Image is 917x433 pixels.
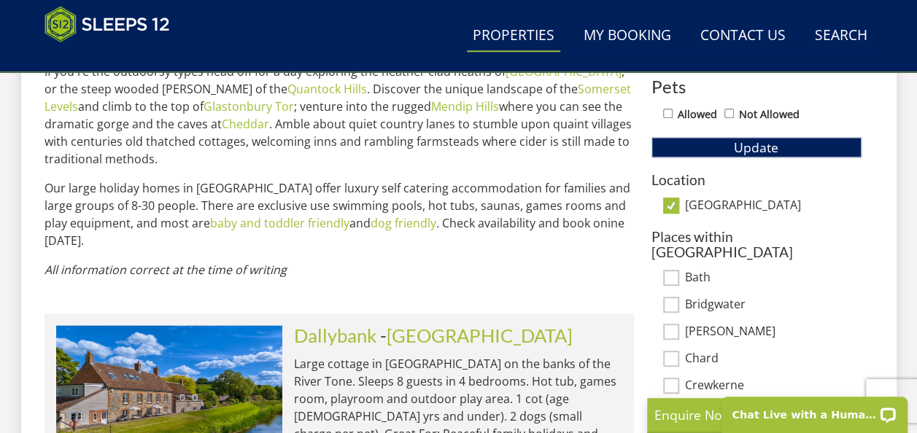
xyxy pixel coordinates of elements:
a: Cheddar [222,116,269,132]
a: dog friendly [371,215,436,231]
label: Bridgwater [685,297,862,313]
span: Update [734,139,778,156]
span: - [380,324,573,346]
a: Quantock Hills [287,81,367,97]
label: [GEOGRAPHIC_DATA] [685,198,862,214]
iframe: Customer reviews powered by Trustpilot [37,51,190,63]
label: Crewkerne [685,378,862,394]
a: Dallybank [294,324,376,346]
iframe: LiveChat chat widget [712,387,917,433]
p: Our large holiday homes in [GEOGRAPHIC_DATA] offer luxury self catering accommodation for familie... [45,179,634,249]
em: All information correct at the time of writing [45,262,287,278]
a: Search [809,20,873,52]
a: Mendip Hills [431,98,499,114]
h3: Location [651,172,862,187]
p: Enquire Now [654,405,873,424]
label: [PERSON_NAME] [685,324,862,340]
a: Properties [467,20,560,52]
label: Not Allowed [739,106,800,122]
img: Sleeps 12 [45,6,170,42]
h3: Places within [GEOGRAPHIC_DATA] [651,229,862,260]
a: Somerset Levels [45,81,631,114]
button: Update [651,137,862,157]
label: Bath [685,270,862,286]
a: Glastonbury Tor [204,98,294,114]
a: baby and toddler friendly [210,215,349,231]
a: My Booking [578,20,677,52]
label: Chard [685,351,862,367]
a: [GEOGRAPHIC_DATA] [387,324,573,346]
a: Contact Us [694,20,792,52]
h3: Pets [651,77,862,96]
label: Allowed [678,106,717,122]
